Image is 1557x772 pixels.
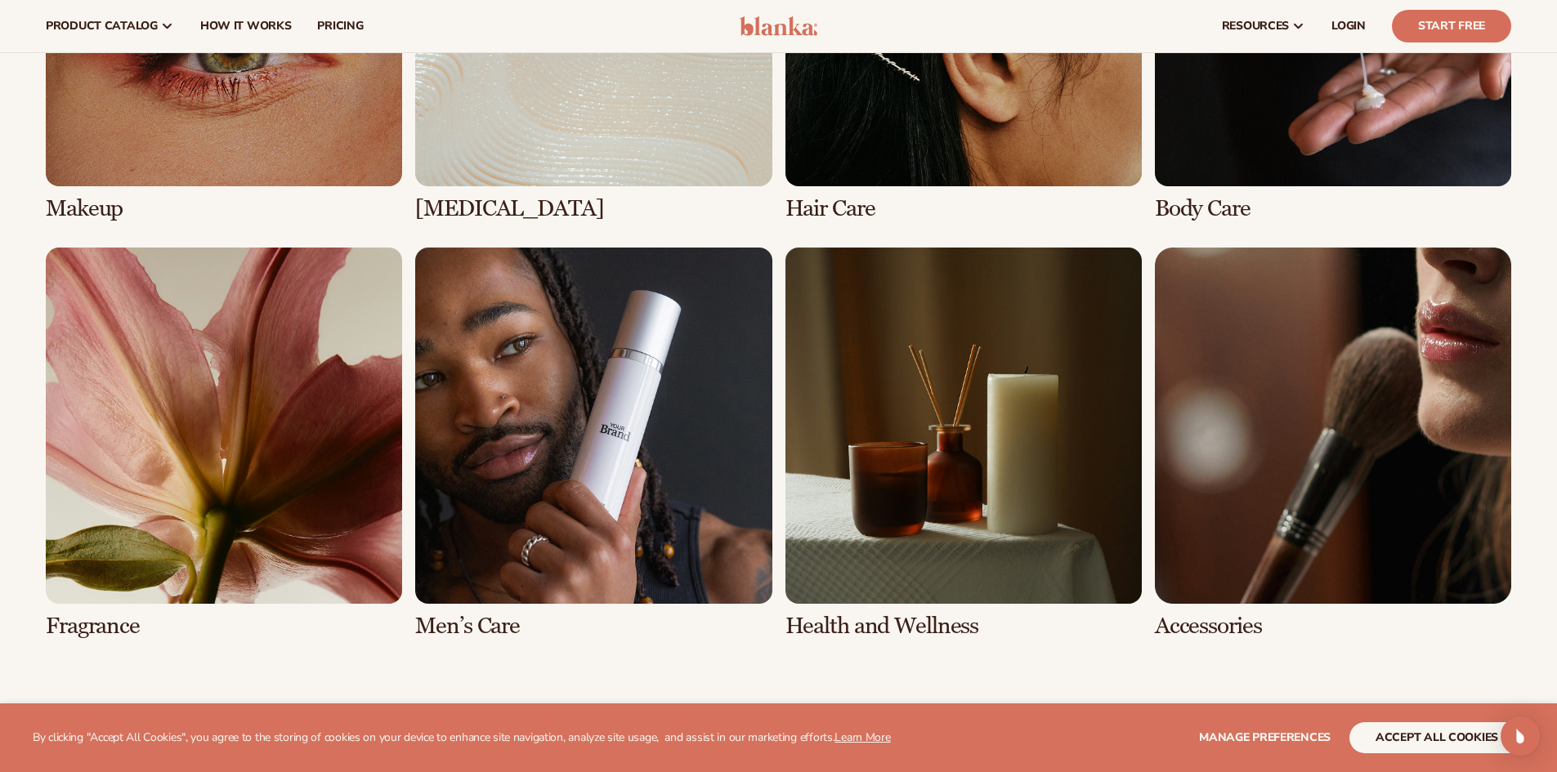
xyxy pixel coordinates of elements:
div: 6 / 8 [415,248,772,639]
button: Manage preferences [1199,722,1331,753]
a: Start Free [1392,10,1511,42]
a: Learn More [834,730,890,745]
h3: Body Care [1155,196,1511,221]
span: product catalog [46,20,158,33]
img: logo [740,16,817,36]
h3: Makeup [46,196,402,221]
span: Manage preferences [1199,730,1331,745]
div: Open Intercom Messenger [1501,716,1540,756]
div: 7 / 8 [785,248,1142,639]
p: By clicking "Accept All Cookies", you agree to the storing of cookies on your device to enhance s... [33,731,891,745]
span: LOGIN [1331,20,1366,33]
div: 5 / 8 [46,248,402,639]
span: resources [1222,20,1289,33]
h3: Hair Care [785,196,1142,221]
h3: [MEDICAL_DATA] [415,196,772,221]
span: pricing [317,20,363,33]
button: accept all cookies [1349,722,1524,753]
div: 8 / 8 [1155,248,1511,639]
span: How It Works [200,20,292,33]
